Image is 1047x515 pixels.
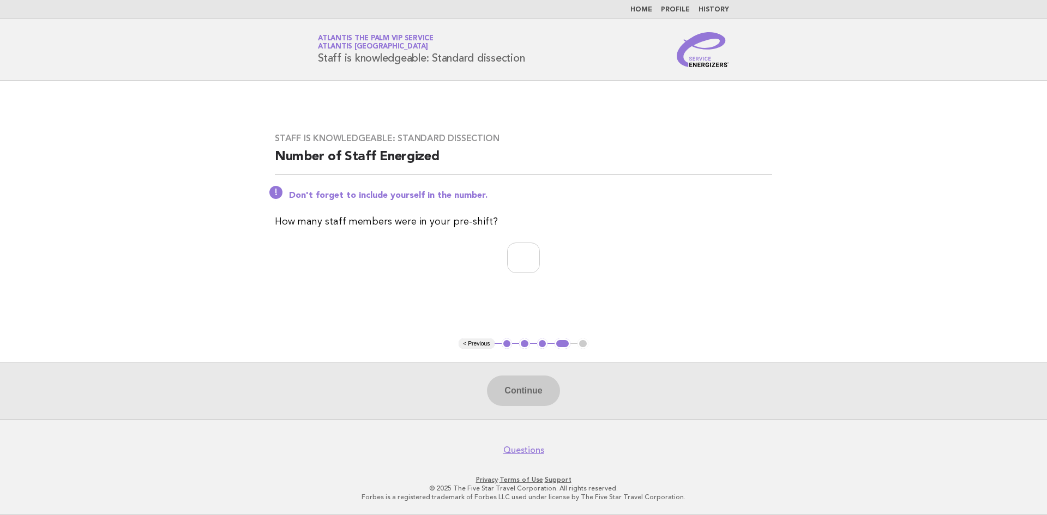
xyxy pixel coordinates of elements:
button: < Previous [459,338,494,349]
a: Privacy [476,476,498,483]
p: © 2025 The Five Star Travel Corporation. All rights reserved. [190,484,857,493]
button: 1 [502,338,513,349]
h3: Staff is knowledgeable: Standard dissection [275,133,772,144]
h1: Staff is knowledgeable: Standard dissection [318,35,525,64]
h2: Number of Staff Energized [275,148,772,175]
button: 3 [537,338,548,349]
a: Questions [503,445,544,456]
p: · · [190,475,857,484]
p: Forbes is a registered trademark of Forbes LLC used under license by The Five Star Travel Corpora... [190,493,857,501]
button: 4 [555,338,570,349]
p: Don't forget to include yourself in the number. [289,190,772,201]
img: Service Energizers [677,32,729,67]
a: Support [545,476,571,483]
span: Atlantis [GEOGRAPHIC_DATA] [318,44,428,51]
a: History [699,7,729,13]
a: Home [630,7,652,13]
a: Profile [661,7,690,13]
p: How many staff members were in your pre-shift? [275,214,772,229]
a: Atlantis The Palm VIP ServiceAtlantis [GEOGRAPHIC_DATA] [318,35,434,50]
button: 2 [519,338,530,349]
a: Terms of Use [500,476,543,483]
